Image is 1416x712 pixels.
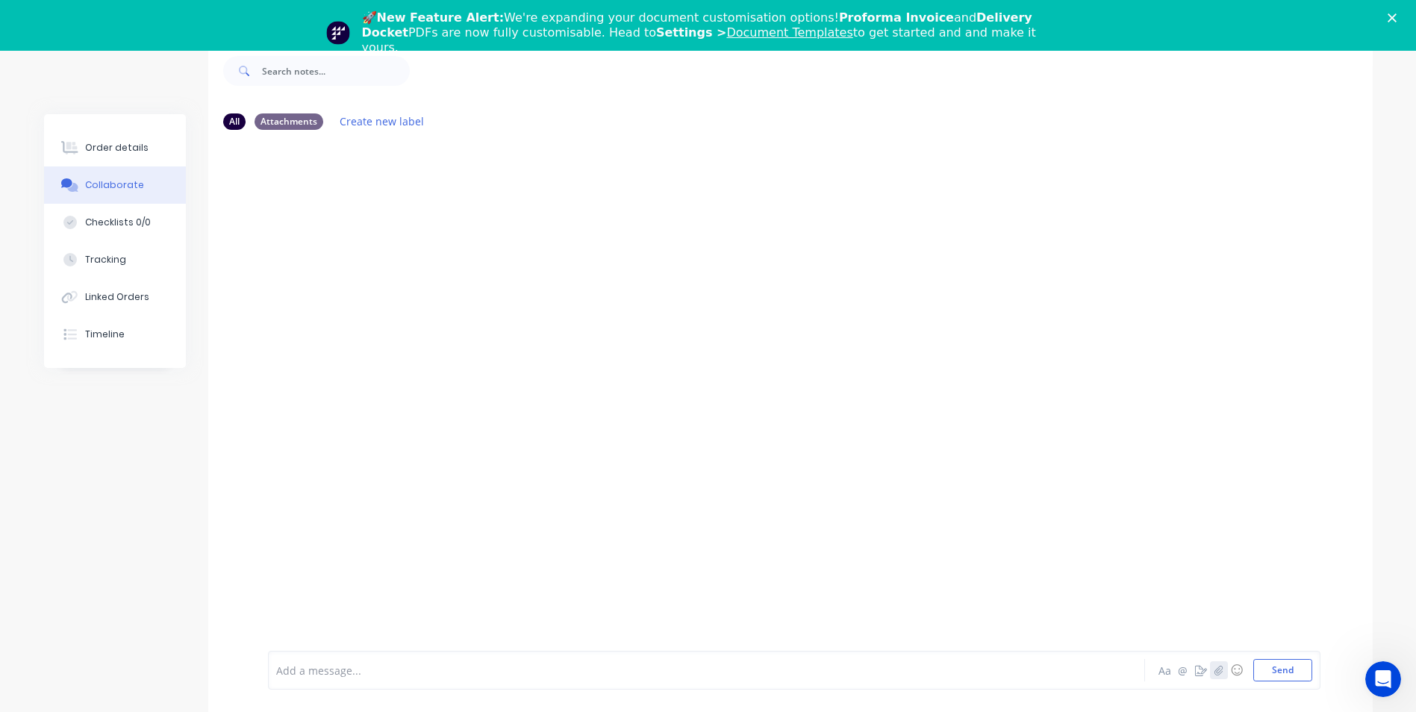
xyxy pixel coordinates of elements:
[1365,661,1401,697] iframe: Intercom live chat
[362,10,1067,55] div: 🚀 We're expanding your document customisation options! and PDFs are now fully customisable. Head ...
[362,10,1032,40] b: Delivery Docket
[44,278,186,316] button: Linked Orders
[44,241,186,278] button: Tracking
[839,10,954,25] b: Proforma Invoice
[1228,661,1246,679] button: ☺
[85,178,144,192] div: Collaborate
[85,253,126,266] div: Tracking
[1174,661,1192,679] button: @
[44,316,186,353] button: Timeline
[44,204,186,241] button: Checklists 0/0
[377,10,505,25] b: New Feature Alert:
[85,141,149,154] div: Order details
[85,328,125,341] div: Timeline
[44,166,186,204] button: Collaborate
[1156,661,1174,679] button: Aa
[326,21,350,45] img: Profile image for Team
[44,129,186,166] button: Order details
[332,111,432,131] button: Create new label
[262,56,410,86] input: Search notes...
[1388,13,1403,22] div: Close
[85,290,149,304] div: Linked Orders
[1253,659,1312,681] button: Send
[656,25,853,40] b: Settings >
[85,216,151,229] div: Checklists 0/0
[255,113,323,130] div: Attachments
[726,25,852,40] a: Document Templates
[223,113,246,130] div: All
